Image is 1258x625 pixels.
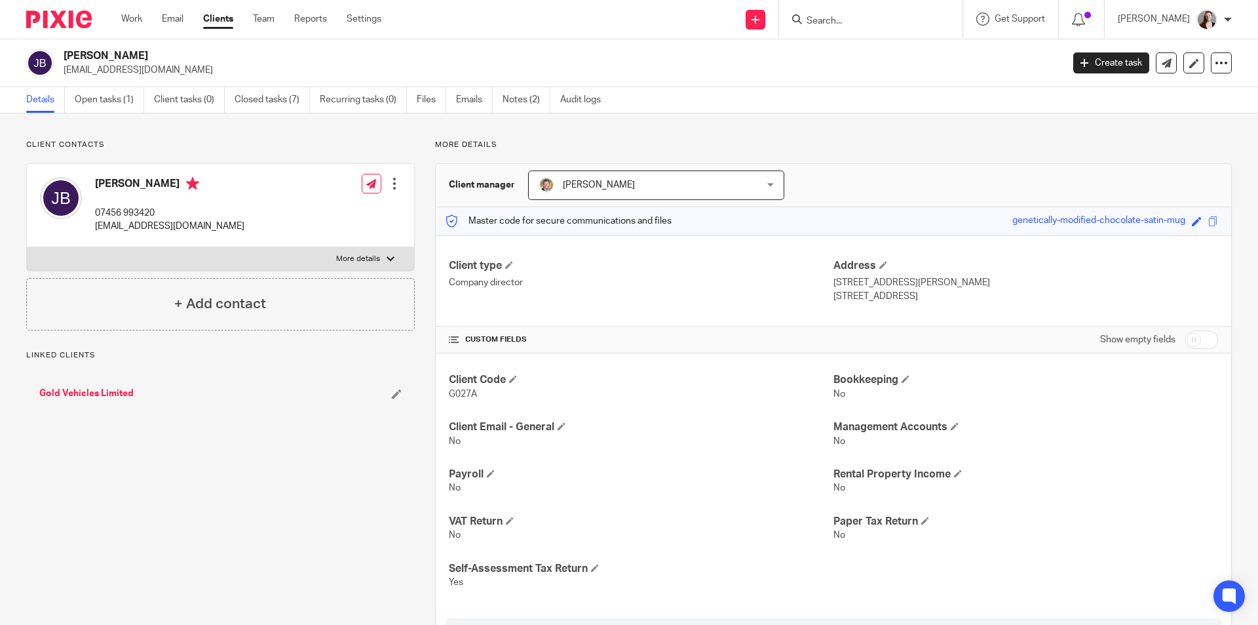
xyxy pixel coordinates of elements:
div: genetically-modified-chocolate-satin-mug [1012,214,1185,229]
span: No [449,437,461,446]
p: [PERSON_NAME] [1118,12,1190,26]
p: [STREET_ADDRESS] [833,290,1218,303]
span: [PERSON_NAME] [563,180,635,190]
a: Gold Vehicles Limited [39,387,134,400]
img: High%20Res%20Andrew%20Price%20Accountants_Poppy%20Jakes%20photography-1118.jpg [539,177,554,193]
p: Client contacts [26,140,415,150]
a: Closed tasks (7) [235,87,310,113]
i: Primary [186,177,199,190]
span: No [449,531,461,540]
label: Show empty fields [1100,333,1175,346]
h4: Bookkeeping [833,373,1218,387]
span: Yes [449,578,463,587]
h3: Client manager [449,178,515,192]
a: Work [121,12,142,26]
p: [STREET_ADDRESS][PERSON_NAME] [833,276,1218,289]
h2: [PERSON_NAME] [64,49,856,63]
a: Details [26,87,65,113]
span: No [833,483,845,493]
h4: Management Accounts [833,420,1218,434]
span: No [449,483,461,493]
p: More details [435,140,1232,150]
span: No [833,390,845,399]
h4: Payroll [449,468,833,481]
h4: Rental Property Income [833,468,1218,481]
a: Email [162,12,183,26]
img: Pixie [26,10,92,28]
p: Master code for secure communications and files [446,214,672,228]
p: Linked clients [26,350,415,361]
a: Emails [456,87,493,113]
h4: Client type [449,259,833,273]
p: [EMAIL_ADDRESS][DOMAIN_NAME] [95,220,244,233]
h4: Self-Assessment Tax Return [449,562,833,576]
h4: Paper Tax Return [833,515,1218,529]
p: More details [336,254,380,264]
a: Clients [203,12,233,26]
img: svg%3E [40,177,82,219]
p: [EMAIL_ADDRESS][DOMAIN_NAME] [64,64,1054,77]
a: Files [417,87,446,113]
h4: [PERSON_NAME] [95,177,244,193]
h4: CUSTOM FIELDS [449,334,833,345]
span: No [833,437,845,446]
a: Settings [347,12,381,26]
h4: Address [833,259,1218,273]
img: High%20Res%20Andrew%20Price%20Accountants%20_Poppy%20Jakes%20Photography-3%20-%20Copy.jpg [1196,9,1217,30]
p: Company director [449,276,833,289]
span: No [833,531,845,540]
a: Reports [294,12,327,26]
h4: Client Email - General [449,420,833,434]
a: Open tasks (1) [75,87,144,113]
h4: + Add contact [174,294,266,314]
h4: Client Code [449,373,833,387]
span: Get Support [995,14,1045,24]
a: Team [253,12,275,26]
span: G027A [449,390,477,399]
a: Notes (2) [503,87,550,113]
h4: VAT Return [449,515,833,529]
img: svg%3E [26,49,54,77]
p: 07456 993420 [95,207,244,220]
a: Create task [1073,52,1149,73]
a: Recurring tasks (0) [320,87,407,113]
input: Search [805,16,923,28]
a: Audit logs [560,87,611,113]
a: Client tasks (0) [154,87,225,113]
